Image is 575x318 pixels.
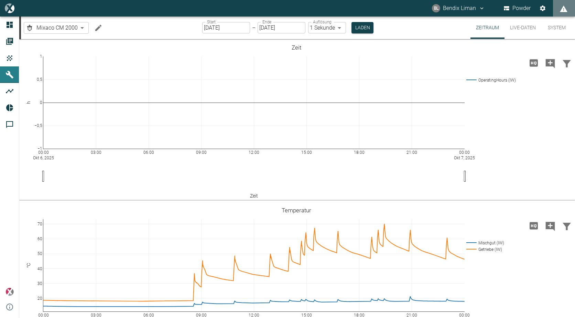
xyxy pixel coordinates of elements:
img: Xplore Logo [6,288,14,296]
label: Auflösung [313,19,332,25]
input: DD.MM.YYYY [258,22,305,33]
button: Zeitraum [470,17,505,39]
button: Machine bearbeiten [91,21,105,35]
button: System [541,17,572,39]
input: DD.MM.YYYY [202,22,250,33]
div: BL [432,4,440,12]
span: Hohe Auflösung [525,222,542,229]
p: – [252,24,256,32]
button: Daten filtern [558,217,575,235]
button: Einstellungen [536,2,549,14]
button: Powder [502,2,532,14]
button: Daten filtern [558,54,575,72]
a: Mixaco CM 2000 [25,24,78,32]
label: Ende [262,19,271,25]
img: logo [5,3,14,13]
div: 1 Sekunde [308,22,346,33]
button: Kommentar hinzufügen [542,54,558,72]
span: Mixaco CM 2000 [36,24,78,32]
label: Start [207,19,216,25]
button: Kommentar hinzufügen [542,217,558,235]
button: bendix.liman@kansaihelios-cws.de [431,2,486,14]
button: Laden [351,22,373,33]
span: Hohe Auflösung [525,59,542,66]
button: Live-Daten [505,17,541,39]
